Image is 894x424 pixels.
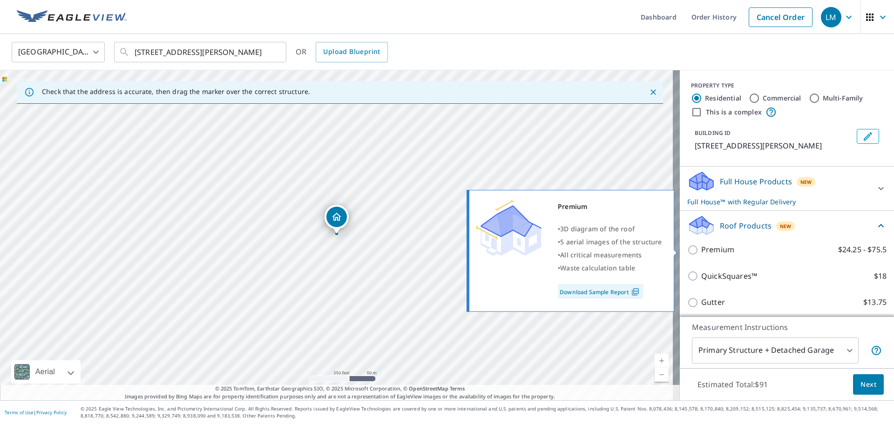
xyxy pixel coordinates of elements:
span: Next [860,379,876,390]
a: Terms [450,385,465,392]
span: Waste calculation table [560,263,635,272]
p: Full House Products [720,176,792,187]
p: © 2025 Eagle View Technologies, Inc. and Pictometry International Corp. All Rights Reserved. Repo... [81,405,889,419]
p: Full House™ with Regular Delivery [687,197,870,207]
div: • [558,236,662,249]
div: • [558,262,662,275]
span: © 2025 TomTom, Earthstar Geographics SIO, © 2025 Microsoft Corporation, © [215,385,465,393]
p: Check that the address is accurate, then drag the marker over the correct structure. [42,87,310,96]
p: $24.25 - $75.5 [838,244,887,256]
span: 5 aerial images of the structure [560,237,662,246]
div: PROPERTY TYPE [691,81,883,90]
a: Privacy Policy [36,409,67,416]
div: OR [296,42,388,62]
button: Edit building 1 [857,129,879,144]
a: Cancel Order [749,7,813,27]
p: | [5,410,67,415]
p: Premium [701,244,734,256]
img: Pdf Icon [629,288,642,296]
button: Next [853,374,884,395]
div: Premium [558,200,662,213]
div: • [558,249,662,262]
span: Upload Blueprint [323,46,380,58]
p: Estimated Total: $91 [690,374,775,395]
div: [GEOGRAPHIC_DATA] [12,39,105,65]
p: $13.75 [863,296,887,308]
a: Current Level 17, Zoom Out [655,368,669,382]
div: Primary Structure + Detached Garage [692,337,859,363]
div: Roof ProductsNew [687,215,887,236]
button: Close [647,86,659,98]
a: Download Sample Report [558,284,643,299]
div: Aerial [33,360,58,384]
p: $18 [874,270,887,282]
p: Measurement Instructions [692,322,882,333]
img: Premium [476,200,542,256]
p: QuickSquares™ [701,270,757,282]
p: Roof Products [720,220,772,231]
span: New [780,222,792,230]
label: Residential [705,94,741,103]
div: Dropped pin, building 1, Residential property, 30342 Autumn Ln Warren, MI 48088 [325,205,349,234]
p: BUILDING ID [695,129,731,137]
img: EV Logo [17,10,127,24]
label: This is a complex [706,108,762,117]
a: Terms of Use [5,409,34,416]
input: Search by address or latitude-longitude [135,39,267,65]
a: Upload Blueprint [316,42,387,62]
label: Multi-Family [823,94,863,103]
a: Current Level 17, Zoom In [655,354,669,368]
div: • [558,222,662,236]
label: Commercial [763,94,801,103]
span: 3D diagram of the roof [560,224,635,233]
p: Gutter [701,296,725,308]
span: All critical measurements [560,250,642,259]
a: OpenStreetMap [409,385,448,392]
p: [STREET_ADDRESS][PERSON_NAME] [695,140,853,151]
span: Your report will include the primary structure and a detached garage if one exists. [871,345,882,356]
div: LM [821,7,841,27]
span: New [800,178,812,186]
div: Full House ProductsNewFull House™ with Regular Delivery [687,170,887,207]
div: Aerial [11,360,81,384]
